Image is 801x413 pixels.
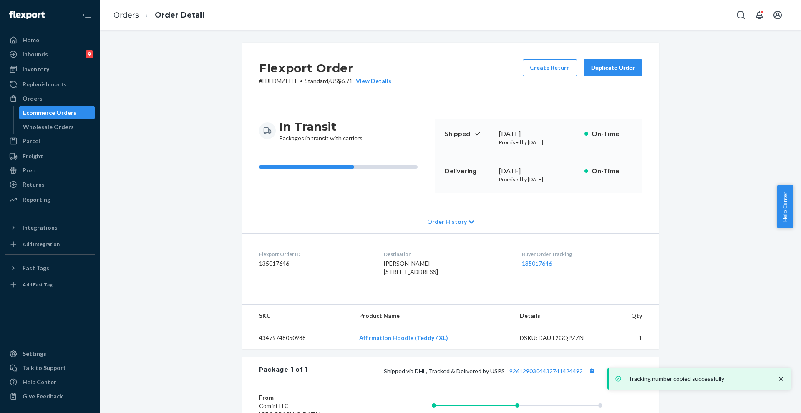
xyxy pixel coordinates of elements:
[499,129,578,139] div: [DATE]
[5,78,95,91] a: Replenishments
[259,251,370,258] dt: Flexport Order ID
[513,305,605,327] th: Details
[23,364,66,372] div: Talk to Support
[5,178,95,191] a: Returns
[384,367,597,375] span: Shipped via DHL, Tracked & Delivered by USPS
[308,365,642,376] div: 1 SKU 1 Unit
[733,7,749,23] button: Open Search Box
[279,119,363,134] h3: In Transit
[23,65,49,73] div: Inventory
[5,134,95,148] a: Parcel
[751,7,768,23] button: Open notifications
[445,129,492,139] p: Shipped
[259,259,370,268] dd: 135017646
[23,180,45,189] div: Returns
[113,10,139,20] a: Orders
[5,361,95,375] a: Talk to Support
[23,195,50,204] div: Reporting
[384,251,508,258] dt: Destination
[19,106,96,119] a: Ecommerce Orders
[5,375,95,389] a: Help Center
[5,221,95,234] button: Integrations
[592,129,632,139] p: On-Time
[23,223,58,232] div: Integrations
[23,392,63,400] div: Give Feedback
[592,166,632,176] p: On-Time
[279,119,363,142] div: Packages in transit with carriers
[353,305,513,327] th: Product Name
[259,393,359,402] dt: From
[242,305,353,327] th: SKU
[23,50,48,58] div: Inbounds
[242,327,353,349] td: 43479748050988
[23,378,56,386] div: Help Center
[5,278,95,291] a: Add Fast Tag
[584,59,642,76] button: Duplicate Order
[23,281,53,288] div: Add Fast Tag
[427,218,467,226] span: Order History
[23,350,46,358] div: Settings
[5,33,95,47] a: Home
[5,261,95,275] button: Fast Tags
[769,7,786,23] button: Open account menu
[509,367,583,375] a: 9261290304432741424492
[23,166,35,175] div: Prep
[23,80,67,89] div: Replenishments
[5,238,95,251] a: Add Integration
[591,63,635,72] div: Duplicate Order
[155,10,204,20] a: Order Detail
[605,305,659,327] th: Qty
[259,59,391,77] h2: Flexport Order
[5,149,95,163] a: Freight
[259,365,308,376] div: Package 1 of 1
[107,3,211,28] ol: breadcrumbs
[520,334,598,342] div: DSKU: DAUT2GQPZZN
[5,63,95,76] a: Inventory
[19,120,96,134] a: Wholesale Orders
[300,77,303,84] span: •
[23,264,49,272] div: Fast Tags
[5,347,95,360] a: Settings
[23,109,76,117] div: Ecommerce Orders
[522,260,552,267] a: 135017646
[78,7,95,23] button: Close Navigation
[777,185,793,228] button: Help Center
[23,152,43,160] div: Freight
[777,375,785,383] svg: close toast
[353,77,391,85] button: View Details
[23,241,60,248] div: Add Integration
[5,193,95,206] a: Reporting
[23,137,40,145] div: Parcel
[23,36,39,44] div: Home
[384,260,438,275] span: [PERSON_NAME] [STREET_ADDRESS]
[499,166,578,176] div: [DATE]
[5,92,95,105] a: Orders
[305,77,328,84] span: Standard
[445,166,492,176] p: Delivering
[5,48,95,61] a: Inbounds9
[9,11,45,19] img: Flexport logo
[523,59,577,76] button: Create Return
[605,327,659,349] td: 1
[23,94,43,103] div: Orders
[86,50,93,58] div: 9
[628,375,768,383] p: Tracking number copied successfully
[5,390,95,403] button: Give Feedback
[499,139,578,146] p: Promised by [DATE]
[23,123,74,131] div: Wholesale Orders
[499,176,578,183] p: Promised by [DATE]
[522,251,642,258] dt: Buyer Order Tracking
[359,334,448,341] a: Affirmation Hoodie (Teddy / XL)
[259,77,391,85] p: # HJEDMZITEE / US$6.71
[586,365,597,376] button: Copy tracking number
[5,164,95,177] a: Prep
